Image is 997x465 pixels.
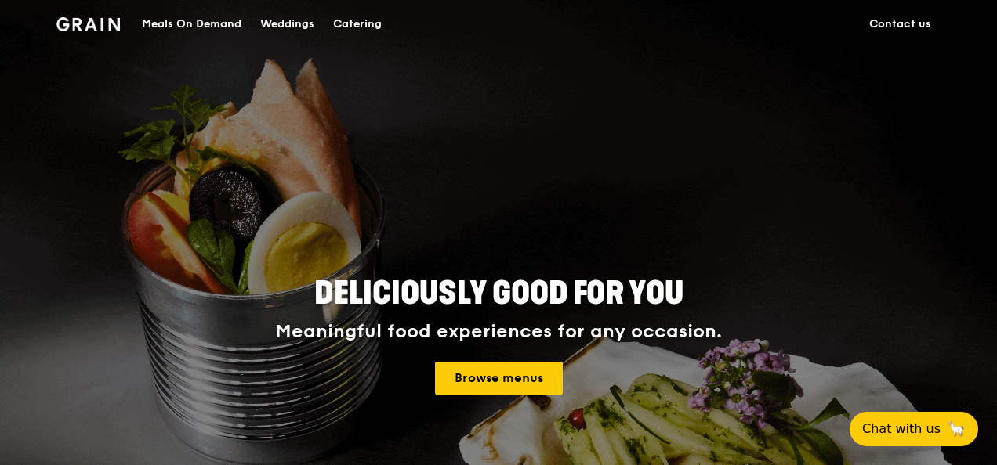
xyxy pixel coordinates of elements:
[850,412,978,446] button: Chat with us🦙
[314,275,683,312] span: Deliciously good for you
[860,1,941,48] a: Contact us
[260,1,314,48] div: Weddings
[251,1,324,48] a: Weddings
[142,1,241,48] div: Meals On Demand
[56,17,120,31] img: Grain
[324,1,391,48] a: Catering
[216,321,781,343] div: Meaningful food experiences for any occasion.
[333,1,382,48] div: Catering
[947,420,966,438] span: 🦙
[862,420,941,438] span: Chat with us
[435,362,563,395] a: Browse menus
